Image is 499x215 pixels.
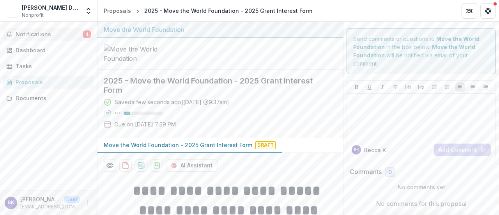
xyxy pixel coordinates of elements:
p: No comments yet [350,183,493,191]
div: Send comments or questions to in the box below. will be notified via email of your comment. [347,28,496,74]
h2: Comments [350,168,382,176]
p: 17 % [115,110,120,116]
div: [PERSON_NAME] Del Mar Foundation Inc [22,4,80,12]
div: Documents [16,94,88,102]
button: Bold [352,82,361,92]
button: Heading 1 [403,82,413,92]
button: Heading 2 [416,82,426,92]
span: Notifications [16,31,83,38]
h2: 2025 - Move the World Foundation - 2025 Grant Interest Form [104,76,324,95]
button: download-proposal [119,159,132,172]
div: Proposals [104,7,131,15]
p: User [64,196,80,203]
div: Saved a few seconds ago ( [DATE] @ 9:37am ) [115,98,229,106]
a: Documents [3,92,94,105]
button: Bullet List [430,82,439,92]
button: Preview f737a0e4-92a0-4fe1-a653-dffee22d4569-0.pdf [104,159,116,172]
button: download-proposal [135,159,147,172]
div: Proposals [16,78,88,86]
button: Italicize [378,82,387,92]
button: Add Comment [434,144,491,156]
span: 0 [388,169,392,176]
button: Align Left [455,82,465,92]
p: No comments for this proposal [376,199,467,208]
p: Due on [DATE] 7:59 PM [115,120,176,128]
p: [EMAIL_ADDRESS][DOMAIN_NAME] [20,203,80,210]
div: Move the World Foundation [104,25,337,34]
p: [PERSON_NAME][DEMOGRAPHIC_DATA] [20,195,61,203]
button: More [83,198,92,208]
button: Align Right [481,82,490,92]
button: download-proposal [150,159,163,172]
img: Move the World Foundation [104,44,182,63]
button: Partners [462,3,477,19]
a: Tasks [3,60,94,73]
span: Draft [255,141,276,149]
p: Becca K [364,146,386,154]
button: Open entity switcher [83,3,94,19]
div: 2025 - Move the World Foundation - 2025 Grant Interest Form [144,7,312,15]
button: Align Center [468,82,478,92]
span: Nonprofit [22,12,44,19]
button: AI Assistant [166,159,218,172]
button: Strike [391,82,400,92]
span: 4 [83,30,91,38]
div: Dashboard [16,46,88,54]
p: Move the World Foundation - 2025 Grant Interest Form [104,141,252,149]
div: Tasks [16,62,88,70]
button: Underline [365,82,374,92]
div: Becca Kurie [8,200,14,205]
button: Ordered List [442,82,452,92]
a: Proposals [3,76,94,89]
button: Notifications4 [3,28,94,41]
button: Get Help [480,3,496,19]
a: Dashboard [3,44,94,57]
div: Becca Kurie [354,148,359,152]
a: Proposals [101,5,134,16]
nav: breadcrumb [101,5,315,16]
img: Alma Del Mar Foundation Inc [6,5,19,17]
